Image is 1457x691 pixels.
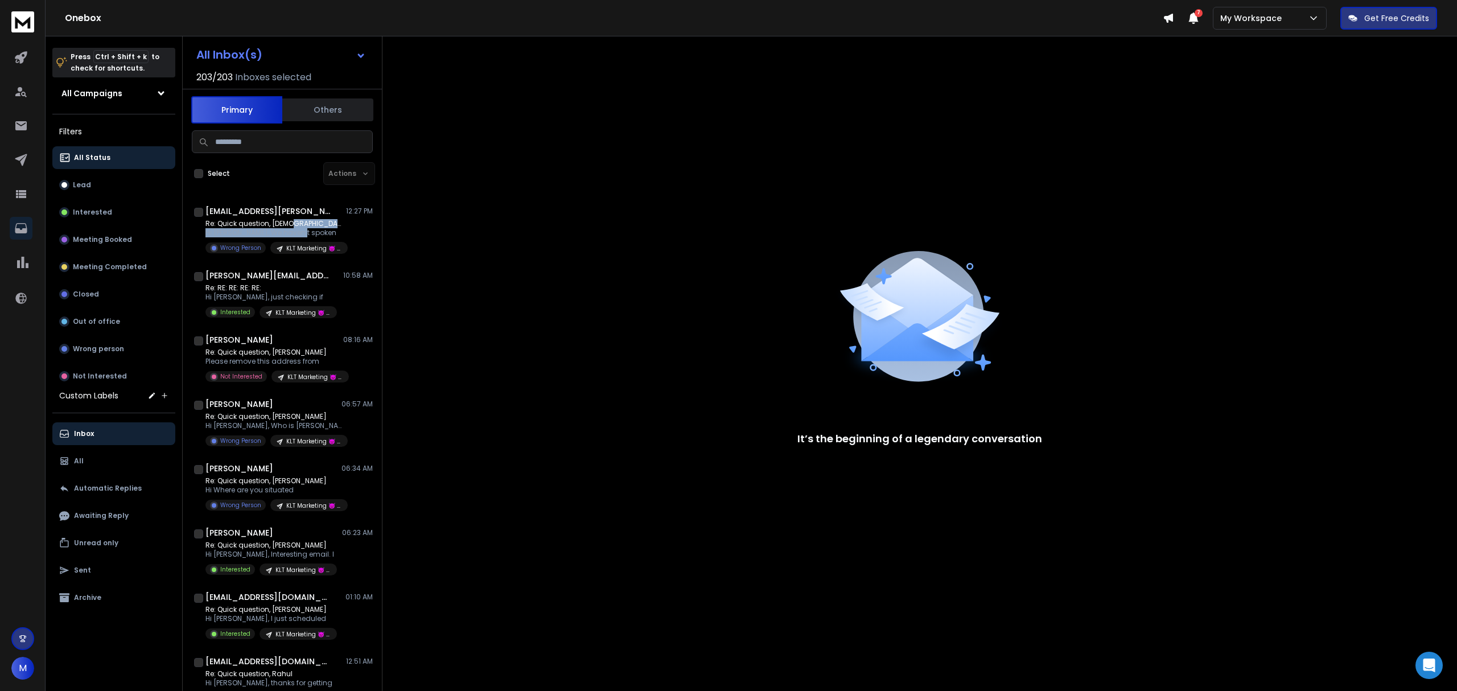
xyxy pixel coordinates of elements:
[286,501,341,510] p: KLT Marketing 😈 | campaign 2 real data 150825
[74,429,94,438] p: Inbox
[52,422,175,445] button: Inbox
[52,586,175,609] button: Archive
[205,476,342,486] p: Re: Quick question, [PERSON_NAME]
[74,538,118,548] p: Unread only
[1340,7,1437,30] button: Get Free Credits
[220,437,261,445] p: Wrong Person
[73,180,91,190] p: Lead
[286,437,341,446] p: KLT Marketing 😈 | campaign 2 real data 150825
[220,501,261,509] p: Wrong Person
[275,309,330,317] p: KLT Marketing 😈 | campaign 130825
[52,82,175,105] button: All Campaigns
[345,593,373,602] p: 01:10 AM
[11,657,34,680] button: M
[65,11,1163,25] h1: Onebox
[52,146,175,169] button: All Status
[205,527,273,538] h1: [PERSON_NAME]
[205,463,273,474] h1: [PERSON_NAME]
[52,310,175,333] button: Out of office
[220,565,250,574] p: Interested
[346,207,373,216] p: 12:27 PM
[205,293,337,302] p: Hi [PERSON_NAME], just checking if
[341,464,373,473] p: 06:34 AM
[52,504,175,527] button: Awaiting Reply
[1220,13,1286,24] p: My Workspace
[52,283,175,306] button: Closed
[205,270,331,281] h1: [PERSON_NAME][EMAIL_ADDRESS][DOMAIN_NAME]
[59,390,118,401] h3: Custom Labels
[205,228,342,237] p: Hi [PERSON_NAME], We haven’t spoken
[71,51,159,74] p: Press to check for shortcuts.
[73,317,120,326] p: Out of office
[52,201,175,224] button: Interested
[205,605,337,614] p: Re: Quick question, [PERSON_NAME]
[191,96,282,124] button: Primary
[1195,9,1203,17] span: 7
[52,338,175,360] button: Wrong person
[205,219,342,228] p: Re: Quick question, [DEMOGRAPHIC_DATA]
[275,630,330,639] p: KLT Marketing 😈 | campaign 130825
[343,271,373,280] p: 10:58 AM
[52,228,175,251] button: Meeting Booked
[11,11,34,32] img: logo
[74,153,110,162] p: All Status
[287,373,342,381] p: KLT Marketing 😈 | campaign 130825
[73,262,147,272] p: Meeting Completed
[74,456,84,466] p: All
[342,528,373,537] p: 06:23 AM
[205,614,337,623] p: Hi [PERSON_NAME], I just scheduled
[282,97,373,122] button: Others
[205,656,331,667] h1: [EMAIL_ADDRESS][DOMAIN_NAME]
[205,205,331,217] h1: [EMAIL_ADDRESS][PERSON_NAME][DOMAIN_NAME]
[1364,13,1429,24] p: Get Free Credits
[74,511,129,520] p: Awaiting Reply
[74,593,101,602] p: Archive
[196,71,233,84] span: 203 / 203
[73,290,99,299] p: Closed
[343,335,373,344] p: 08:16 AM
[52,477,175,500] button: Automatic Replies
[205,486,342,495] p: Hi Where are you situated
[220,308,250,316] p: Interested
[73,344,124,353] p: Wrong person
[220,244,261,252] p: Wrong Person
[205,421,342,430] p: Hi [PERSON_NAME], Who is [PERSON_NAME]? Kind
[205,348,342,357] p: Re: Quick question, [PERSON_NAME]
[205,541,337,550] p: Re: Quick question, [PERSON_NAME]
[52,174,175,196] button: Lead
[74,484,142,493] p: Automatic Replies
[205,591,331,603] h1: [EMAIL_ADDRESS][DOMAIN_NAME]
[235,71,311,84] h3: Inboxes selected
[205,334,273,345] h1: [PERSON_NAME]
[341,400,373,409] p: 06:57 AM
[1415,652,1443,679] div: Open Intercom Messenger
[205,357,342,366] p: Please remove this address from
[220,372,262,381] p: Not Interested
[187,43,375,66] button: All Inbox(s)
[52,450,175,472] button: All
[797,431,1042,447] p: It’s the beginning of a legendary conversation
[61,88,122,99] h1: All Campaigns
[196,49,262,60] h1: All Inbox(s)
[220,630,250,638] p: Interested
[205,550,337,559] p: Hi [PERSON_NAME], Interesting email. I
[205,678,337,688] p: Hi [PERSON_NAME], thanks for getting
[52,256,175,278] button: Meeting Completed
[73,208,112,217] p: Interested
[52,532,175,554] button: Unread only
[346,657,373,666] p: 12:51 AM
[205,398,273,410] h1: [PERSON_NAME]
[52,124,175,139] h3: Filters
[205,412,342,421] p: Re: Quick question, [PERSON_NAME]
[52,559,175,582] button: Sent
[205,669,337,678] p: Re: Quick question, Rahul
[73,235,132,244] p: Meeting Booked
[205,283,337,293] p: Re: RE: RE: RE: RE:
[93,50,149,63] span: Ctrl + Shift + k
[74,566,91,575] p: Sent
[208,169,230,178] label: Select
[286,244,341,253] p: KLT Marketing 😈 | campaign 2 real data 150825
[73,372,127,381] p: Not Interested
